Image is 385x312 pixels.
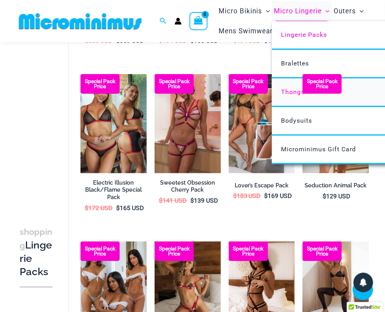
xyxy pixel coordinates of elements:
[116,204,120,212] span: $
[303,74,369,173] a: Seduction Animal 1034 Bra 6034 Thong 5019 Skirt 02 Seduction Animal 1034 Bra 6034 Thong 5019 Skir...
[175,18,182,25] a: Account icon link
[303,79,342,89] b: Special Pack Price
[217,1,272,21] a: Micro BikinisMenu ToggleMenu Toggle
[265,37,268,44] span: $
[281,31,327,38] span: Lingerie Packs
[155,179,221,197] a: Sweetest Obsession Cherry Pack
[281,145,356,153] span: Microminimus Gift Card
[229,182,295,192] a: Lover’s Escape Pack
[233,37,261,44] bdi: 194 USD
[233,37,237,44] span: $
[85,204,88,212] span: $
[159,197,162,204] span: $
[229,79,268,89] b: Special Pack Price
[229,74,295,173] img: Lovers Escape Pack
[116,204,144,212] bdi: 165 USD
[20,227,52,250] span: shopping
[262,1,270,21] span: Menu Toggle
[159,37,162,44] span: $
[85,37,88,44] span: $
[190,197,194,204] span: $
[155,246,194,256] b: Special Pack Price
[334,1,356,21] span: Outers
[155,74,221,173] a: Sweetest Obsession Cherry 1129 Bra 6119 Bottom 1939 Bodysuit 05 Sweetest Obsession Cherry 1129 Br...
[265,37,292,44] bdi: 185 USD
[229,74,295,173] a: Lovers Escape Pack Zoe Deep Red 689 Micro Thong 04Zoe Deep Red 689 Micro Thong 04
[80,74,147,173] img: Special Pack
[303,182,369,192] a: Seduction Animal Pack
[155,79,194,89] b: Special Pack Price
[281,60,309,67] span: Bralettes
[80,179,147,204] a: Electric Illusion Black/Flame Special Pack
[303,182,369,189] h2: Seduction Animal Pack
[159,37,187,44] bdi: 194 USD
[233,192,261,200] bdi: 183 USD
[265,192,268,200] span: $
[323,192,351,200] bdi: 129 USD
[159,197,187,204] bdi: 141 USD
[85,204,113,212] bdi: 172 USD
[229,246,268,256] b: Special Pack Price
[80,179,147,201] h2: Electric Illusion Black/Flame Special Pack
[190,197,218,204] bdi: 139 USD
[155,74,221,173] img: Sweetest Obsession Cherry 1129 Bra 6119 Bottom 1939 Bodysuit 05
[190,37,218,44] bdi: 185 USD
[20,44,90,201] iframe: TrustedSite Certified
[219,1,262,21] span: Micro Bikinis
[80,74,147,173] a: Special Pack Electric Illusion Black Flame 1521 Bra 611 Micro 02Electric Illusion Black Flame 152...
[16,13,145,30] img: MM SHOP LOGO FLAT
[20,225,53,279] h3: Lingerie Packs
[322,1,330,21] span: Menu Toggle
[155,179,221,194] h2: Sweetest Obsession Cherry Pack
[116,37,120,44] span: $
[85,37,113,44] bdi: 388 USD
[303,246,342,256] b: Special Pack Price
[80,79,120,89] b: Special Pack Price
[233,192,237,200] span: $
[281,88,305,96] span: Thongs
[281,117,312,124] span: Bodysuits
[274,1,322,21] span: Micro Lingerie
[323,192,327,200] span: $
[229,182,295,189] h2: Lover’s Escape Pack
[219,21,273,41] span: Mens Swimwear
[116,37,144,44] bdi: 359 USD
[190,12,208,30] a: View Shopping Cart, empty
[217,21,283,41] a: Mens SwimwearMenu ToggleMenu Toggle
[80,246,120,256] b: Special Pack Price
[190,37,194,44] span: $
[332,1,366,21] a: OutersMenu ToggleMenu Toggle
[356,1,364,21] span: Menu Toggle
[265,192,292,200] bdi: 169 USD
[272,1,332,21] a: Micro LingerieMenu ToggleMenu Toggle
[160,16,167,26] a: Search icon link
